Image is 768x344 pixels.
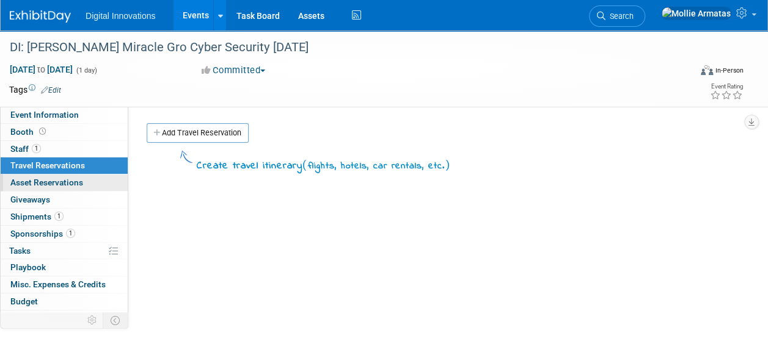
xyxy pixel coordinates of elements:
span: Booth [10,127,48,137]
a: Travel Reservations [1,157,128,174]
span: Event Information [10,110,79,120]
a: Event Information [1,107,128,123]
span: [DATE] [DATE] [9,64,73,75]
a: Add Travel Reservation [147,123,249,143]
span: Shipments [10,212,64,221]
div: DI: [PERSON_NAME] Miracle Gro Cyber Security [DATE] [5,37,681,59]
td: Toggle Event Tabs [103,312,128,328]
td: Personalize Event Tab Strip [82,312,103,328]
span: Digital Innovations [86,11,155,21]
a: Budget [1,293,128,310]
a: Misc. Expenses & Credits [1,276,128,293]
a: Booth [1,124,128,140]
span: to [35,65,47,74]
a: Giveaways [1,192,128,208]
a: Playbook [1,259,128,276]
span: ( [302,159,308,171]
span: Misc. Expenses & Credits [10,279,106,289]
span: Budget [10,296,38,306]
span: ) [445,159,450,171]
img: Format-Inperson.png [701,65,713,75]
div: In-Person [715,66,744,75]
span: flights, hotels, car rentals, etc. [308,159,445,173]
span: Giveaways [10,195,50,204]
span: Tasks [9,246,31,256]
span: Search [605,12,634,21]
img: Mollie Armatas [661,7,731,20]
div: Event Format [637,63,744,82]
span: 1 [66,229,75,238]
td: Tags [9,84,61,96]
a: Search [589,5,645,27]
a: Sponsorships1 [1,226,128,242]
a: Asset Reservations [1,174,128,191]
span: (1 day) [75,66,97,74]
a: Tasks [1,243,128,259]
span: 1 [54,212,64,221]
span: Travel Reservations [10,160,85,170]
a: Shipments1 [1,209,128,225]
span: Playbook [10,262,46,272]
span: Sponsorships [10,229,75,238]
span: Booth not reserved yet [37,127,48,136]
div: Create travel itinerary [197,157,450,174]
img: ExhibitDay [10,10,71,23]
span: Asset Reservations [10,177,83,187]
div: Event Rating [710,84,743,90]
span: Staff [10,144,41,154]
a: Staff1 [1,141,128,157]
span: 1 [32,144,41,153]
button: Committed [197,64,270,77]
a: Edit [41,86,61,95]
